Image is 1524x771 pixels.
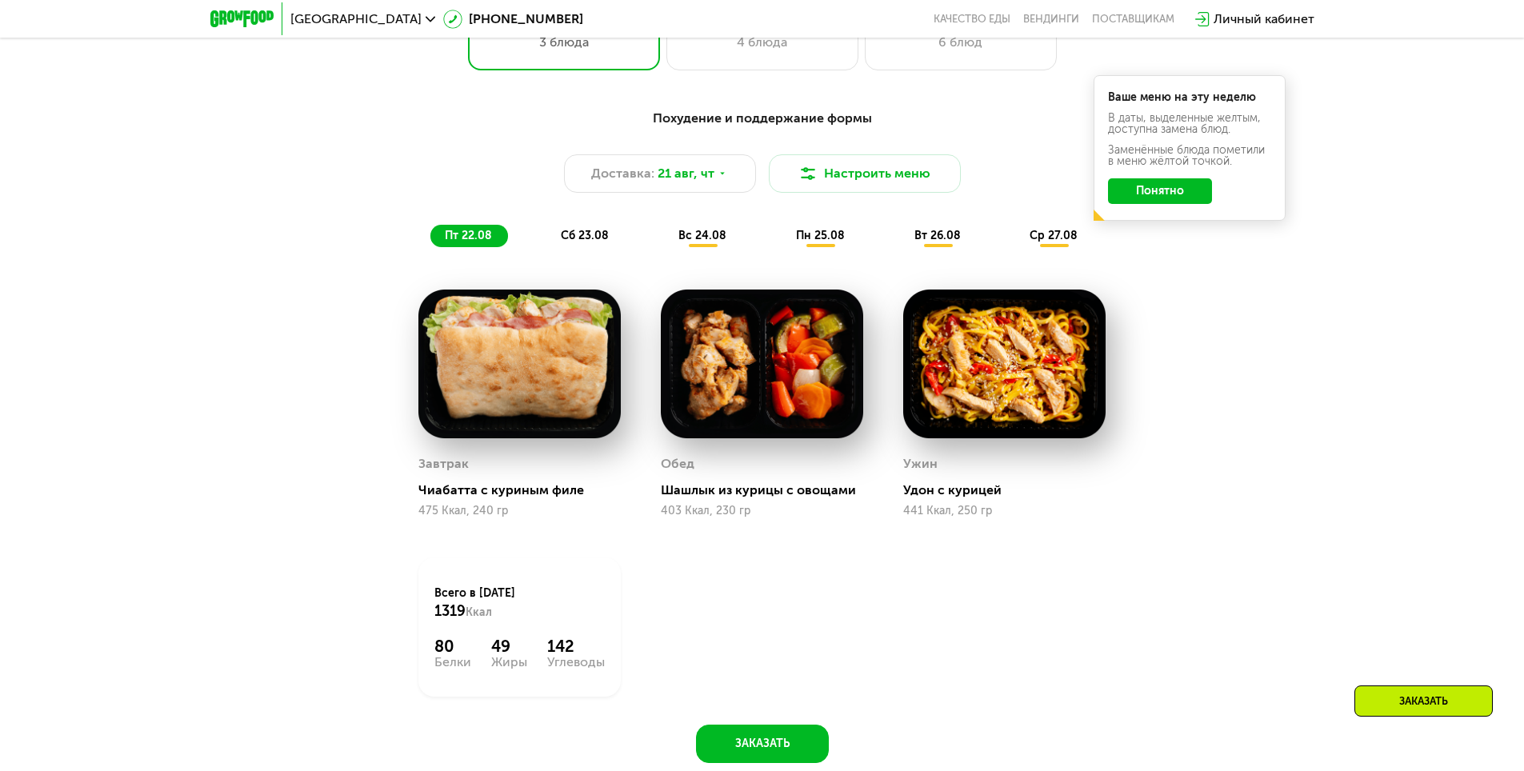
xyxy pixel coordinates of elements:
[1108,113,1271,135] div: В даты, выделенные желтым, доступна замена блюд.
[1108,92,1271,103] div: Ваше меню на эту неделю
[485,33,643,52] div: 3 блюда
[445,229,492,242] span: пт 22.08
[434,585,605,621] div: Всего в [DATE]
[1108,178,1212,204] button: Понятно
[434,602,466,620] span: 1319
[547,656,605,669] div: Углеводы
[418,505,621,517] div: 475 Ккал, 240 гр
[289,109,1236,129] div: Похудение и поддержание формы
[443,10,583,29] a: [PHONE_NUMBER]
[418,452,469,476] div: Завтрак
[290,13,422,26] span: [GEOGRAPHIC_DATA]
[591,164,654,183] span: Доставка:
[769,154,961,193] button: Настроить меню
[796,229,845,242] span: пн 25.08
[678,229,726,242] span: вс 24.08
[683,33,842,52] div: 4 блюда
[661,452,694,476] div: Обед
[561,229,609,242] span: сб 23.08
[914,229,961,242] span: вт 26.08
[547,637,605,656] div: 142
[434,637,471,656] div: 80
[903,452,938,476] div: Ужин
[903,482,1118,498] div: Удон с курицей
[1108,145,1271,167] div: Заменённые блюда пометили в меню жёлтой точкой.
[418,482,634,498] div: Чиабатта с куриным филе
[1023,13,1079,26] a: Вендинги
[434,656,471,669] div: Белки
[1354,685,1493,717] div: Заказать
[661,505,863,517] div: 403 Ккал, 230 гр
[696,725,829,763] button: Заказать
[658,164,714,183] span: 21 авг, чт
[882,33,1040,52] div: 6 блюд
[491,656,527,669] div: Жиры
[491,637,527,656] div: 49
[661,482,876,498] div: Шашлык из курицы с овощами
[1214,10,1314,29] div: Личный кабинет
[466,605,492,619] span: Ккал
[903,505,1106,517] div: 441 Ккал, 250 гр
[1092,13,1174,26] div: поставщикам
[934,13,1010,26] a: Качество еды
[1030,229,1078,242] span: ср 27.08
